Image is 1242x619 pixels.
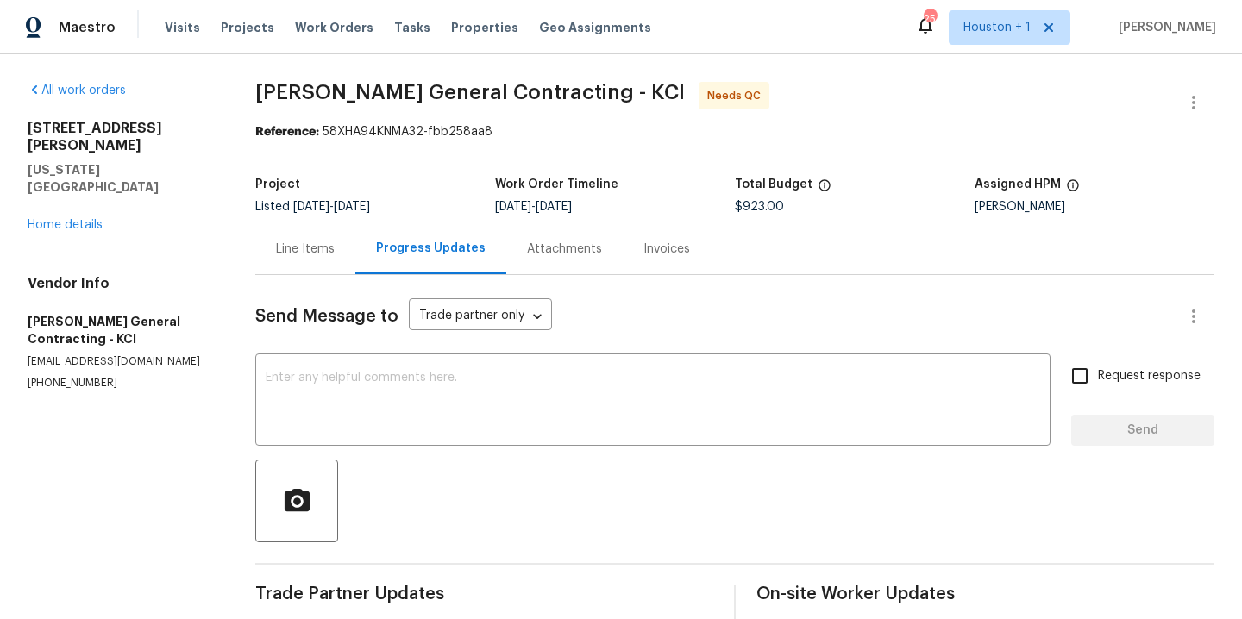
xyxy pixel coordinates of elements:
[255,126,319,138] b: Reference:
[735,178,812,191] h5: Total Budget
[707,87,768,104] span: Needs QC
[495,201,572,213] span: -
[28,313,214,347] h5: [PERSON_NAME] General Contracting - KCI
[975,201,1214,213] div: [PERSON_NAME]
[1098,367,1201,385] span: Request response
[539,19,651,36] span: Geo Assignments
[28,84,126,97] a: All work orders
[221,19,274,36] span: Projects
[276,241,335,258] div: Line Items
[59,19,116,36] span: Maestro
[394,22,430,34] span: Tasks
[1066,178,1080,201] span: The hpm assigned to this work order.
[293,201,329,213] span: [DATE]
[495,201,531,213] span: [DATE]
[924,10,936,28] div: 25
[451,19,518,36] span: Properties
[255,308,398,325] span: Send Message to
[975,178,1061,191] h5: Assigned HPM
[255,123,1214,141] div: 58XHA94KNMA32-fbb258aa8
[165,19,200,36] span: Visits
[255,178,300,191] h5: Project
[334,201,370,213] span: [DATE]
[536,201,572,213] span: [DATE]
[28,376,214,391] p: [PHONE_NUMBER]
[527,241,602,258] div: Attachments
[28,161,214,196] h5: [US_STATE][GEOGRAPHIC_DATA]
[28,275,214,292] h4: Vendor Info
[376,240,486,257] div: Progress Updates
[28,219,103,231] a: Home details
[735,201,784,213] span: $923.00
[818,178,831,201] span: The total cost of line items that have been proposed by Opendoor. This sum includes line items th...
[643,241,690,258] div: Invoices
[756,585,1214,603] span: On-site Worker Updates
[255,201,370,213] span: Listed
[255,82,685,103] span: [PERSON_NAME] General Contracting - KCI
[28,354,214,369] p: [EMAIL_ADDRESS][DOMAIN_NAME]
[963,19,1031,36] span: Houston + 1
[295,19,373,36] span: Work Orders
[28,120,214,154] h2: [STREET_ADDRESS][PERSON_NAME]
[409,303,552,331] div: Trade partner only
[293,201,370,213] span: -
[495,178,618,191] h5: Work Order Timeline
[255,585,713,603] span: Trade Partner Updates
[1112,19,1216,36] span: [PERSON_NAME]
